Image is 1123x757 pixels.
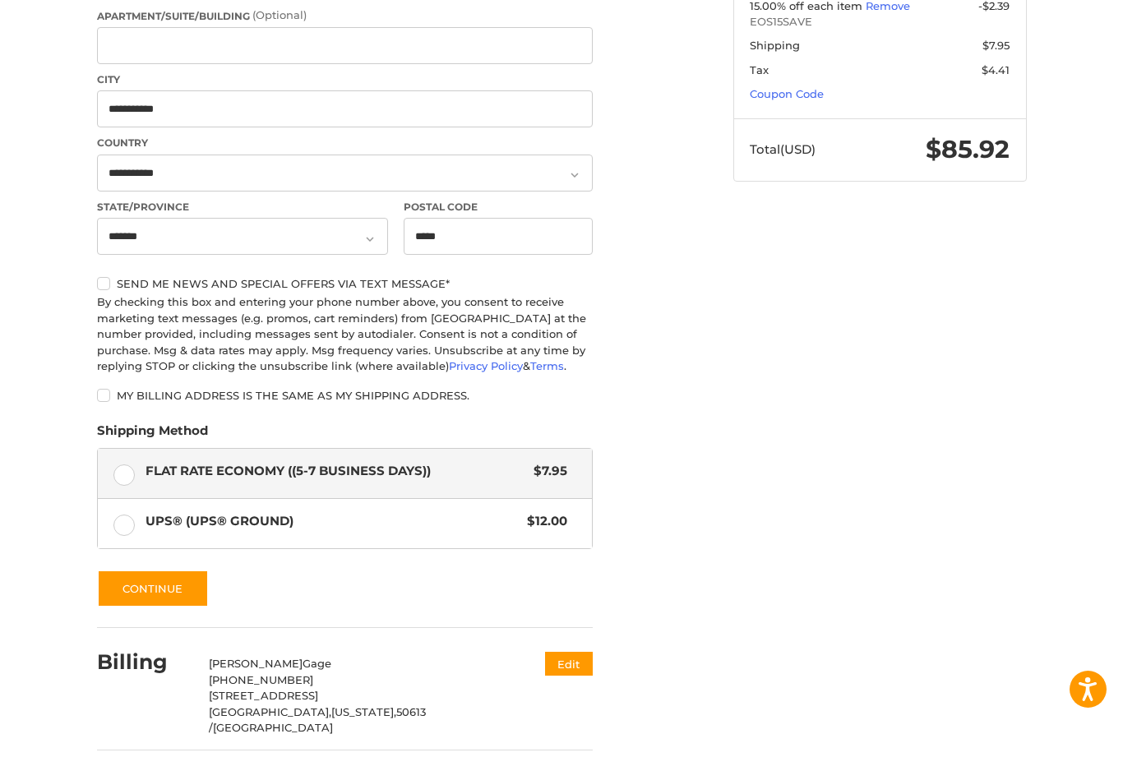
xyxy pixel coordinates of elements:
[97,649,193,675] h2: Billing
[209,657,303,670] span: [PERSON_NAME]
[97,389,593,402] label: My billing address is the same as my shipping address.
[926,134,1010,164] span: $85.92
[97,136,593,150] label: Country
[530,359,564,372] a: Terms
[303,657,331,670] span: Gage
[97,277,593,290] label: Send me news and special offers via text message*
[750,14,1010,30] span: EOS15SAVE
[146,512,520,531] span: UPS® (UPS® Ground)
[209,689,318,702] span: [STREET_ADDRESS]
[404,200,593,215] label: Postal Code
[252,8,307,21] small: (Optional)
[209,673,313,686] span: [PHONE_NUMBER]
[982,63,1010,76] span: $4.41
[97,570,209,607] button: Continue
[750,141,816,157] span: Total (USD)
[982,39,1010,52] span: $7.95
[545,652,593,676] button: Edit
[97,422,208,448] legend: Shipping Method
[146,462,526,481] span: Flat Rate Economy ((5-7 Business Days))
[526,462,568,481] span: $7.95
[750,39,800,52] span: Shipping
[97,200,388,215] label: State/Province
[750,87,824,100] a: Coupon Code
[209,705,331,718] span: [GEOGRAPHIC_DATA],
[97,7,593,24] label: Apartment/Suite/Building
[750,63,769,76] span: Tax
[213,721,333,734] span: [GEOGRAPHIC_DATA]
[331,705,396,718] span: [US_STATE],
[97,72,593,87] label: City
[520,512,568,531] span: $12.00
[97,294,593,375] div: By checking this box and entering your phone number above, you consent to receive marketing text ...
[449,359,523,372] a: Privacy Policy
